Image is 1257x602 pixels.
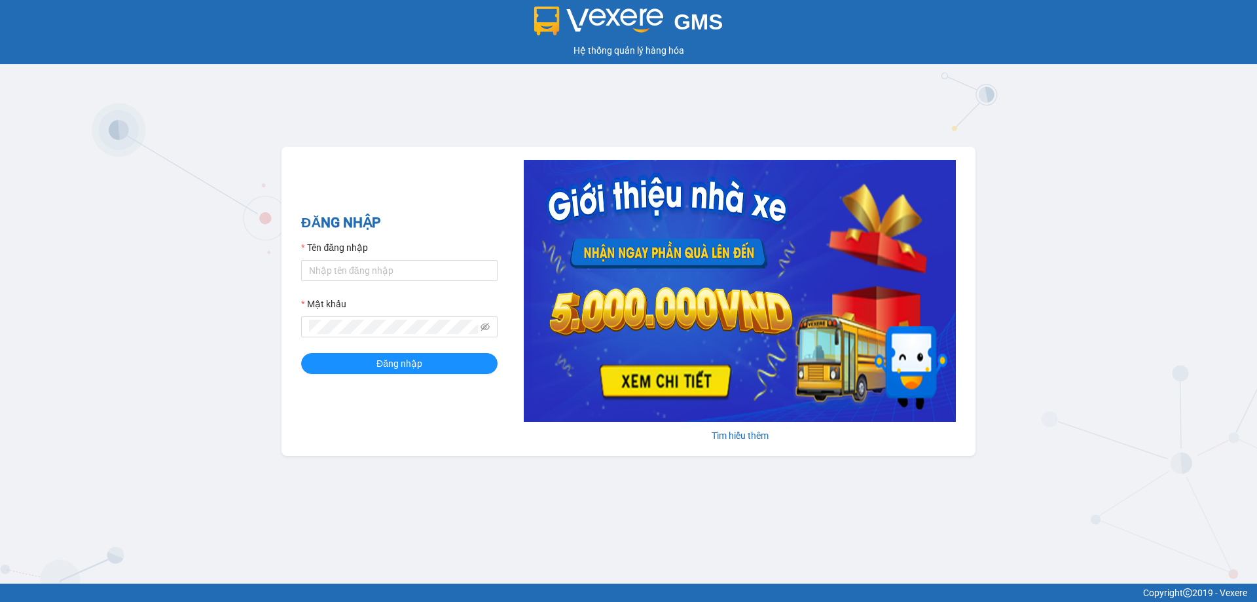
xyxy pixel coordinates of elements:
span: copyright [1183,588,1192,597]
input: Mật khẩu [309,320,478,334]
div: Copyright 2019 - Vexere [10,586,1247,600]
span: GMS [674,10,723,34]
button: Đăng nhập [301,353,498,374]
div: Tìm hiểu thêm [524,428,956,443]
div: Hệ thống quản lý hàng hóa [3,43,1254,58]
img: banner-0 [524,160,956,422]
label: Tên đăng nhập [301,240,368,255]
input: Tên đăng nhập [301,260,498,281]
span: eye-invisible [481,322,490,331]
label: Mật khẩu [301,297,346,311]
a: GMS [534,20,723,30]
h2: ĐĂNG NHẬP [301,212,498,234]
span: Đăng nhập [376,356,422,371]
img: logo 2 [534,7,664,35]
